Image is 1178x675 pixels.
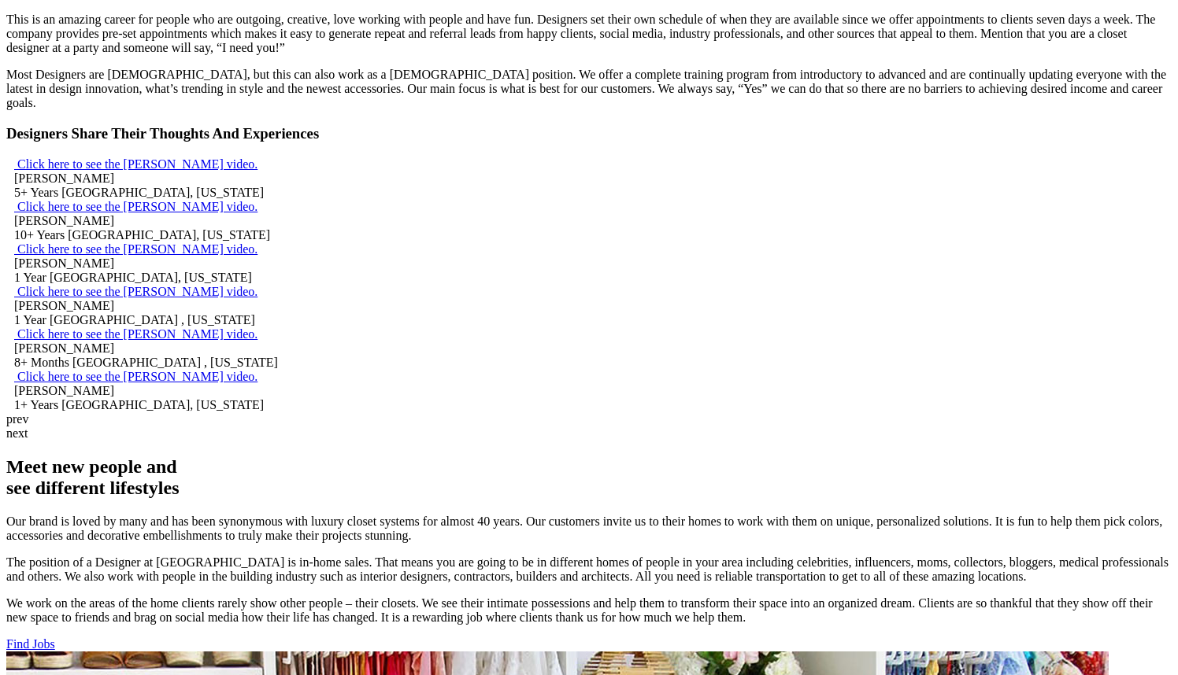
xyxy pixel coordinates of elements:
span: 10+ Years [14,228,65,242]
span: [PERSON_NAME] [14,384,114,397]
a: Click here to see the [PERSON_NAME] video. [14,285,257,298]
span: [GEOGRAPHIC_DATA], [US_STATE] [61,398,264,411]
span: [GEOGRAPHIC_DATA], [US_STATE] [68,228,270,242]
span: Meet new people and [6,456,177,477]
span: [PERSON_NAME] [14,214,114,227]
div: prev [6,412,1172,426]
span: [GEOGRAPHIC_DATA], [US_STATE] [50,271,252,284]
span: [GEOGRAPHIC_DATA] , [US_STATE] [72,356,278,369]
a: Click here to see the [PERSON_NAME] video. [14,370,257,383]
span: [PERSON_NAME] [14,172,114,185]
span: see different lifestyles [6,478,179,498]
span: [GEOGRAPHIC_DATA] , [US_STATE] [50,313,255,326]
span: Click here to see the [PERSON_NAME] video. [17,285,257,298]
div: next [6,426,1172,441]
p: Our brand is loved by many and has been synonymous with luxury closet systems for almost 40 years... [6,515,1172,543]
span: [PERSON_NAME] [14,341,114,355]
p: Most Designers are [DEMOGRAPHIC_DATA], but this can also work as a [DEMOGRAPHIC_DATA] position. W... [6,68,1172,110]
a: Click here to see the [PERSON_NAME] video. [14,327,257,341]
a: Click here to see the [PERSON_NAME] video. [14,157,257,171]
span: Click here to see the [PERSON_NAME] video. [17,370,257,383]
p: The position of a Designer at [GEOGRAPHIC_DATA] is in-home sales. That means you are going to be ... [6,555,1172,584]
span: 1 Year [14,271,46,284]
span: Click here to see the [PERSON_NAME] video. [17,200,257,213]
span: 1+ Years [14,398,58,411]
span: 1 Year [14,313,46,326]
span: Click here to see the [PERSON_NAME] video. [17,242,257,256]
p: We work on the areas of the home clients rarely show other people – their closets. We see their i... [6,596,1172,625]
a: Click here to see the [PERSON_NAME] video. [14,200,257,213]
a: Click here to see the [PERSON_NAME] video. [14,242,257,256]
h3: Designers Share Their Thoughts And Experiences [6,125,1172,142]
p: This is an amazing career for people who are outgoing, creative, love working with people and hav... [6,13,1172,55]
span: 8+ Months [14,356,69,369]
a: Find Jobs [6,637,55,651]
span: [GEOGRAPHIC_DATA], [US_STATE] [61,186,264,199]
span: 5+ Years [14,186,58,199]
span: [PERSON_NAME] [14,299,114,312]
span: Click here to see the [PERSON_NAME] video. [17,327,257,341]
span: [PERSON_NAME] [14,256,114,270]
span: Click here to see the [PERSON_NAME] video. [17,157,257,171]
